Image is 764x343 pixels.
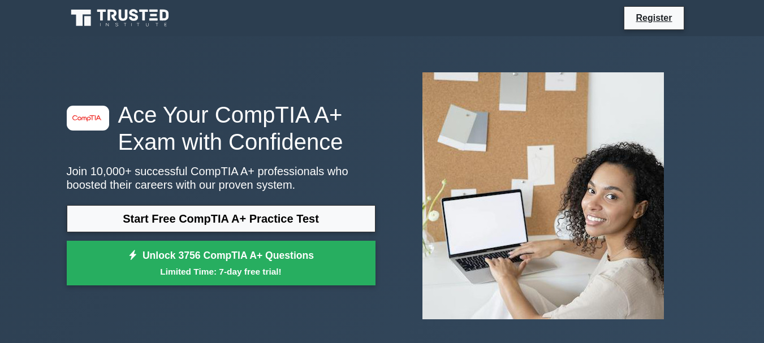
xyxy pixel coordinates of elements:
[67,164,375,192] p: Join 10,000+ successful CompTIA A+ professionals who boosted their careers with our proven system.
[629,11,679,25] a: Register
[67,101,375,155] h1: Ace Your CompTIA A+ Exam with Confidence
[81,265,361,278] small: Limited Time: 7-day free trial!
[67,241,375,286] a: Unlock 3756 CompTIA A+ QuestionsLimited Time: 7-day free trial!
[67,205,375,232] a: Start Free CompTIA A+ Practice Test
